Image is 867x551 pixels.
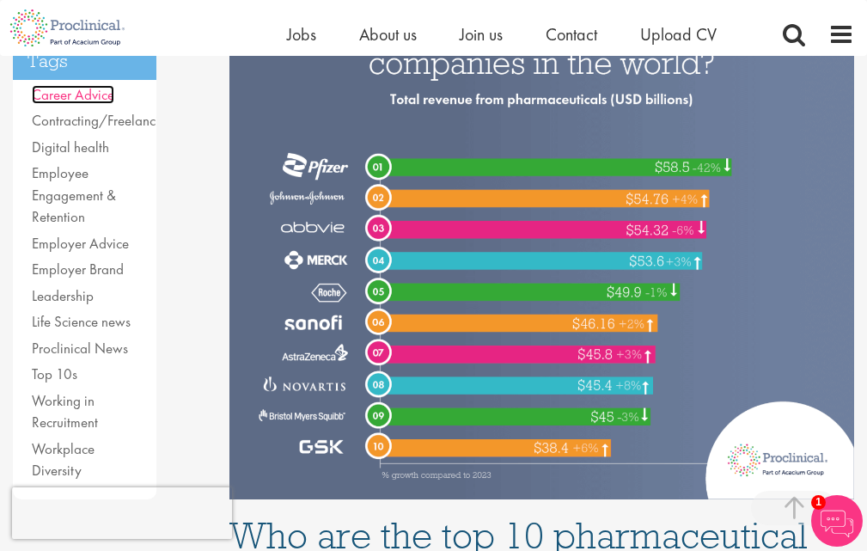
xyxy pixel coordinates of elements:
a: Upload CV [640,23,717,46]
a: Leadership [32,286,94,305]
a: Proclinical News [32,339,128,358]
a: Contracting/Freelancing [32,111,174,130]
h3: Tags [13,43,156,80]
span: 1 [811,495,826,510]
a: Employer Advice [32,234,129,253]
a: Jobs [287,23,316,46]
a: Digital health [32,138,109,156]
iframe: reCAPTCHA [12,487,232,539]
a: Workplace Diversity [32,439,95,481]
a: Career Advice [32,85,114,104]
a: Employee Engagement & Retention [32,163,116,226]
a: Life Science news [32,312,131,331]
a: Contact [546,23,597,46]
a: Top 10s [32,364,77,383]
a: Join us [460,23,503,46]
img: Chatbot [811,495,863,547]
a: Working in Recruitment [32,391,98,432]
a: About us [359,23,417,46]
a: Employer Brand [32,260,124,279]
